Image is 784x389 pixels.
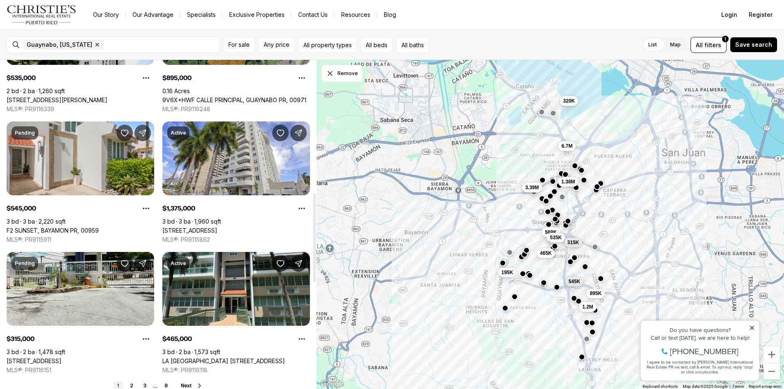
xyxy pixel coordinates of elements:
[560,96,578,106] button: 320K
[590,290,602,297] span: 895K
[763,346,780,363] button: Zoom in
[292,9,334,21] button: Contact Us
[290,125,307,141] button: Share Property
[180,9,222,21] a: Specialists
[735,41,772,48] span: Save search
[298,37,357,53] button: All property types
[126,9,180,21] a: Our Advantage
[558,141,576,151] button: 6.7M
[162,227,217,234] a: 225 ROAD NO 2, VILLA CAPARRA PLAZA #PH-3, GUAYNABO PR, 00966
[10,50,117,66] span: I agree to be contacted by [PERSON_NAME] International Real Estate PR via text, call & email. To ...
[7,357,62,365] a: 8 833 RD #7G, GUAYNABO PR, 00969
[377,9,403,21] a: Blog
[749,11,773,18] span: Register
[579,302,597,311] button: 1.2M
[763,363,780,380] button: Zoom out
[542,227,560,237] button: 569K
[294,331,310,347] button: Property options
[501,269,513,276] span: 195K
[162,357,285,365] a: LA VILLA GARDEN 833 #AG-1201, GUAYNABO PR, 00969
[537,248,555,258] button: 465K
[567,239,579,245] span: 315K
[749,384,782,389] a: Report a map error
[550,234,562,240] span: 535K
[704,41,721,49] span: filters
[272,255,289,272] button: Save Property: LA VILLA GARDEN 833 #AG-1201
[171,130,186,136] p: Active
[153,383,158,389] li: ...
[563,98,575,104] span: 320K
[321,65,362,82] button: Dismiss drawing
[9,26,119,32] div: Call or text [DATE], we are here to help!
[181,383,191,389] span: Next
[138,70,154,86] button: Property options
[294,200,310,217] button: Property options
[15,260,35,267] p: Pending
[272,125,289,141] button: Save Property: 225 ROAD NO 2, VILLA CAPARRA PLAZA #PH-3
[725,36,726,42] span: 1
[683,384,727,389] span: Map data ©2025 Google
[116,125,133,141] button: Save Property: F2 SUNSET
[138,200,154,217] button: Property options
[360,37,393,53] button: All beds
[294,70,310,86] button: Property options
[9,18,119,24] div: Do you have questions?
[223,37,255,53] button: For sale
[27,41,92,48] span: Guaynabo, [US_STATE]
[264,41,289,48] span: Any price
[721,11,737,18] span: Login
[558,177,578,187] button: 1.38M
[730,37,777,53] button: Save search
[87,9,125,21] a: Our Story
[744,7,777,23] button: Register
[134,125,151,141] button: Share Property
[34,39,102,47] span: [PHONE_NUMBER]
[116,255,133,272] button: Save Property: 8 833 RD #7G
[258,37,295,53] button: Any price
[716,7,742,23] button: Login
[586,288,605,298] button: 895K
[642,37,663,52] label: List
[522,182,542,192] button: 3.39M
[547,232,565,242] button: 535K
[561,142,572,149] span: 6.7M
[7,227,99,234] a: F2 SUNSET, BAYAMON PR, 00959
[540,249,552,256] span: 465K
[396,37,429,53] button: All baths
[134,255,151,272] button: Share Property
[732,384,744,389] a: Terms (opens in new tab)
[663,37,687,52] label: Map
[15,130,35,136] p: Pending
[565,277,583,286] button: 545K
[568,278,580,285] span: 545K
[181,382,203,389] button: Next
[545,229,557,235] span: 569K
[223,9,291,21] a: Exclusive Properties
[138,331,154,347] button: Property options
[335,9,377,21] a: Resources
[564,237,583,247] button: 315K
[691,37,727,53] button: Allfilters1
[561,178,575,185] span: 1.38M
[171,260,186,267] p: Active
[696,41,703,49] span: All
[498,268,517,277] button: 195K
[162,96,306,104] a: 9V6X+HWF CALLE PRINCIPAL, GUAYNABO PR, 00971
[228,41,250,48] span: For sale
[582,303,593,310] span: 1.2M
[7,5,77,25] img: logo
[525,184,539,190] span: 3.39M
[7,96,107,104] a: 225 CARR 2 #1004, GUAYNABO PR, 00966
[290,255,307,272] button: Share Property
